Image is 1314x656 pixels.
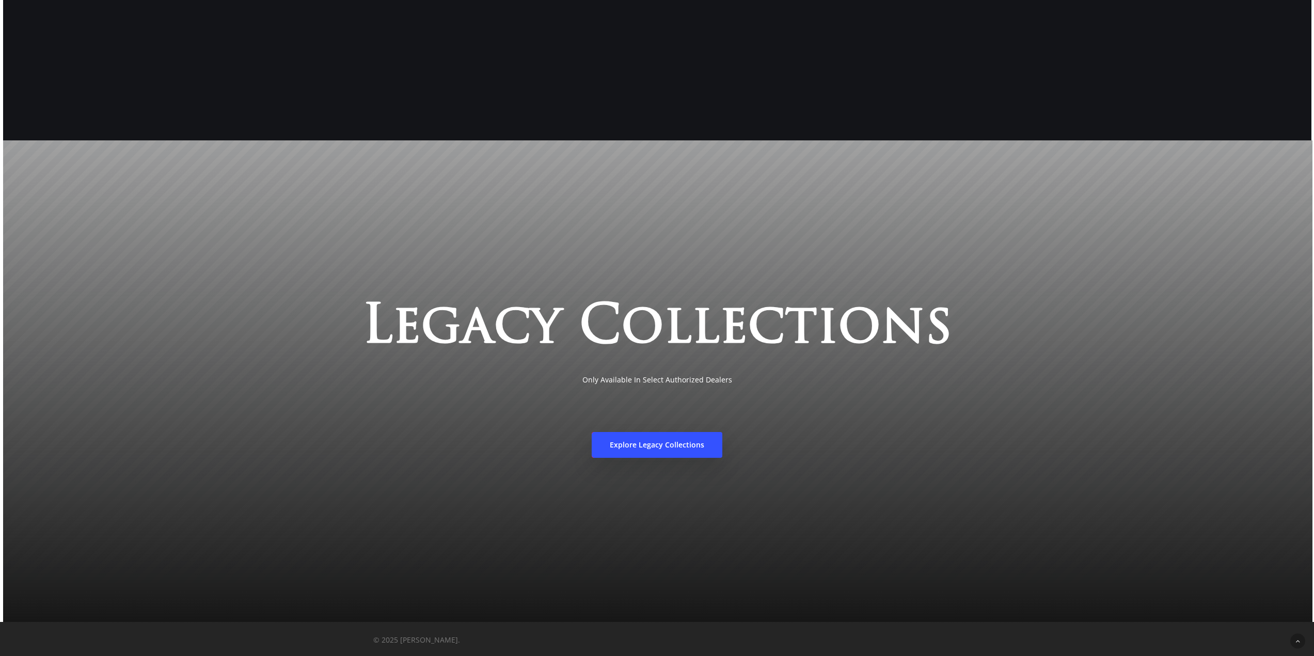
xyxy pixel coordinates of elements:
[393,298,421,361] span: e
[1290,634,1305,649] a: Back to top
[838,298,881,361] span: o
[494,298,531,361] span: c
[817,298,838,361] span: i
[592,432,722,458] a: Explore Legacy Collections
[362,298,393,361] span: L
[748,298,785,361] span: c
[134,373,1180,387] p: Only Available In Select Authorized Dealers
[610,440,704,450] span: Explore Legacy Collections
[664,298,692,361] span: l
[621,298,664,361] span: o
[925,298,952,361] span: s
[720,298,748,361] span: e
[579,298,621,361] span: C
[531,298,562,361] span: y
[421,298,461,361] span: g
[785,298,817,361] span: t
[881,298,925,361] span: n
[373,634,604,646] p: © 2025 [PERSON_NAME].
[134,298,1180,361] h3: Legacy Collections
[461,298,494,361] span: a
[692,298,720,361] span: l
